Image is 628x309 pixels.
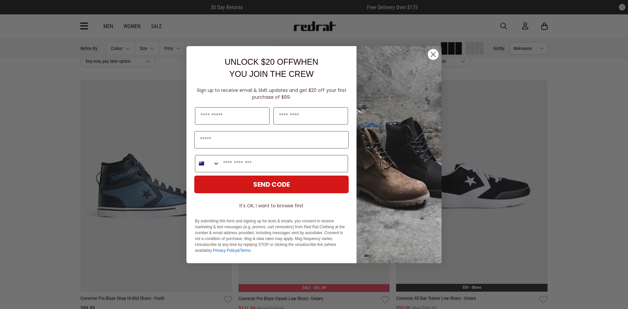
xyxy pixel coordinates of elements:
[357,46,442,263] img: f7662613-148e-4c88-9575-6c6b5b55a647.jpeg
[195,155,220,172] button: Search Countries
[293,57,318,66] span: WHEN
[225,57,293,66] span: UNLOCK $20 OFF
[194,176,349,193] button: SEND CODE
[194,200,349,212] button: It's OK, I want to browse first
[229,69,314,78] span: YOU JOIN THE CREW
[195,107,270,125] input: First Name
[427,49,439,60] button: Close dialog
[240,248,251,253] a: Terms
[197,87,346,100] span: Sign up to receive email & SMS updates and get $20 off your first purchase of $99.
[213,248,237,253] a: Privacy Policy
[5,3,25,22] button: Open LiveChat chat widget
[199,161,204,166] img: New Zealand
[194,131,349,148] input: Email
[195,218,348,253] p: By submitting this form and signing up for texts & emails, you consent to receive marketing & tex...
